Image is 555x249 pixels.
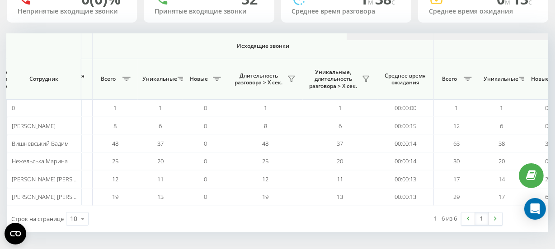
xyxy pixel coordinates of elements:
[337,193,343,201] span: 13
[438,75,461,83] span: Всего
[500,104,503,112] span: 1
[14,75,73,83] span: Сотрудник
[112,175,118,183] span: 12
[233,72,285,86] span: Длительность разговора > Х сек.
[499,139,505,148] span: 38
[453,175,460,183] span: 17
[159,104,162,112] span: 1
[499,193,505,201] span: 17
[429,8,537,15] div: Среднее время ожидания
[263,193,269,201] span: 19
[114,42,413,50] span: Исходящие звонки
[204,139,207,148] span: 0
[546,139,549,148] span: 3
[484,75,516,83] span: Уникальные
[112,193,118,201] span: 19
[453,157,460,165] span: 30
[112,157,118,165] span: 25
[499,175,505,183] span: 14
[292,8,400,15] div: Среднее время разговора
[157,139,164,148] span: 37
[337,157,343,165] span: 20
[155,8,263,15] div: Принятые входящие звонки
[204,122,207,130] span: 0
[546,122,549,130] span: 0
[500,122,503,130] span: 6
[377,117,434,134] td: 00:00:15
[264,104,267,112] span: 1
[453,122,460,130] span: 12
[377,99,434,117] td: 00:00:00
[546,175,549,183] span: 2
[263,157,269,165] span: 25
[377,152,434,170] td: 00:00:14
[204,157,207,165] span: 0
[434,214,457,223] div: 1 - 6 из 6
[337,139,343,148] span: 37
[264,122,267,130] span: 8
[97,75,120,83] span: Всего
[263,139,269,148] span: 48
[157,175,164,183] span: 11
[546,193,549,201] span: 6
[5,223,26,244] button: Open CMP widget
[142,75,175,83] span: Уникальные
[12,104,15,112] span: 0
[339,104,342,112] span: 1
[337,175,343,183] span: 11
[157,193,164,201] span: 13
[114,104,117,112] span: 1
[453,193,460,201] span: 29
[12,175,101,183] span: [PERSON_NAME] [PERSON_NAME]
[70,214,77,223] div: 10
[499,157,505,165] span: 20
[11,215,64,223] span: Строк на странице
[204,193,207,201] span: 0
[339,122,342,130] span: 6
[546,157,549,165] span: 0
[188,75,210,83] span: Новые
[12,193,101,201] span: [PERSON_NAME] [PERSON_NAME]
[307,69,359,90] span: Уникальные, длительность разговора > Х сек.
[157,157,164,165] span: 20
[524,198,546,220] div: Open Intercom Messenger
[529,75,551,83] span: Новые
[159,122,162,130] span: 6
[377,188,434,206] td: 00:00:13
[12,139,69,148] span: Вишневський Вадим
[204,104,207,112] span: 0
[377,135,434,152] td: 00:00:14
[453,139,460,148] span: 63
[12,157,68,165] span: Нежельська Марина
[377,170,434,188] td: 00:00:13
[384,72,427,86] span: Среднее время ожидания
[204,175,207,183] span: 0
[546,104,549,112] span: 0
[114,122,117,130] span: 8
[263,175,269,183] span: 12
[112,139,118,148] span: 48
[475,212,489,225] a: 1
[455,104,458,112] span: 1
[18,8,126,15] div: Непринятые входящие звонки
[12,122,56,130] span: [PERSON_NAME]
